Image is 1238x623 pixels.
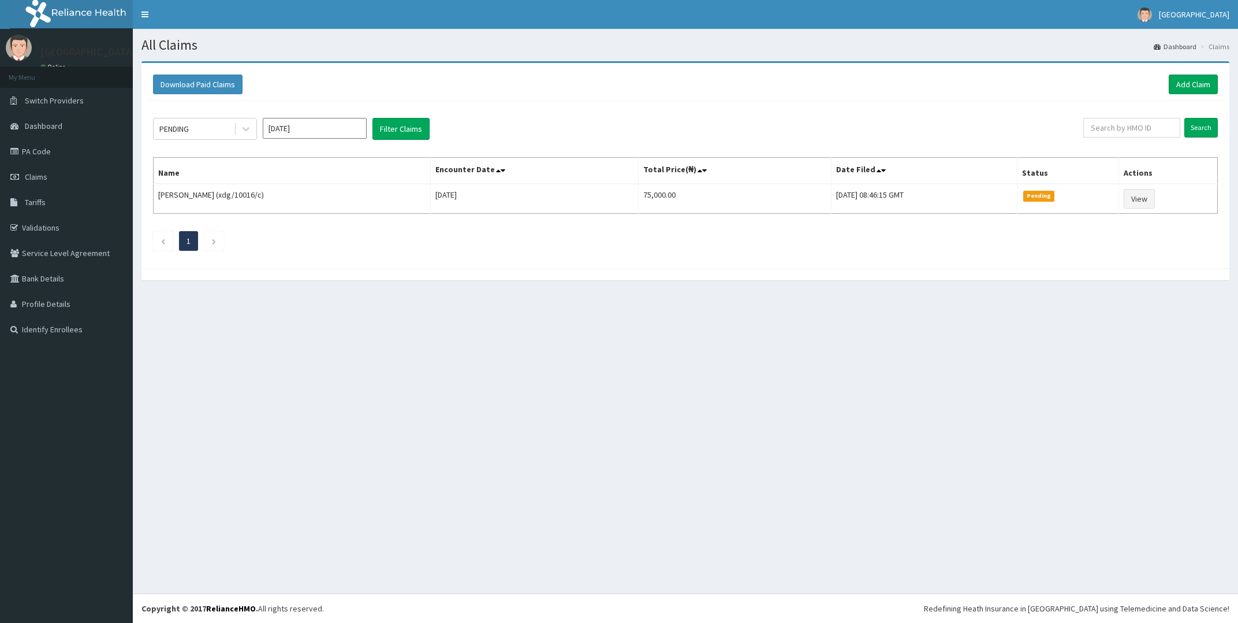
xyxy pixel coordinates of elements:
a: Previous page [161,236,166,246]
td: 75,000.00 [639,184,831,214]
th: Date Filed [831,158,1017,184]
a: Dashboard [1154,42,1196,51]
span: Switch Providers [25,95,84,106]
img: User Image [1138,8,1152,22]
a: Online [40,63,68,71]
td: [DATE] [431,184,639,214]
h1: All Claims [141,38,1229,53]
th: Total Price(₦) [639,158,831,184]
span: Claims [25,172,47,182]
span: Tariffs [25,197,46,207]
div: Redefining Heath Insurance in [GEOGRAPHIC_DATA] using Telemedicine and Data Science! [924,603,1229,614]
input: Search [1184,118,1218,138]
th: Name [154,158,431,184]
li: Claims [1198,42,1229,51]
a: RelianceHMO [206,603,256,614]
td: [DATE] 08:46:15 GMT [831,184,1017,214]
th: Encounter Date [431,158,639,184]
th: Status [1017,158,1119,184]
button: Download Paid Claims [153,75,243,94]
span: [GEOGRAPHIC_DATA] [1159,9,1229,20]
input: Search by HMO ID [1083,118,1180,138]
a: Next page [211,236,217,246]
a: View [1124,189,1155,209]
strong: Copyright © 2017 . [141,603,258,614]
th: Actions [1119,158,1218,184]
td: [PERSON_NAME] (xdg/10016/c) [154,184,431,214]
footer: All rights reserved. [133,594,1238,623]
span: Pending [1023,191,1055,201]
a: Page 1 is your current page [187,236,191,246]
a: Add Claim [1169,75,1218,94]
span: Dashboard [25,121,62,131]
input: Select Month and Year [263,118,367,139]
img: User Image [6,35,32,61]
div: PENDING [159,123,189,135]
p: [GEOGRAPHIC_DATA] [40,47,136,57]
button: Filter Claims [372,118,430,140]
